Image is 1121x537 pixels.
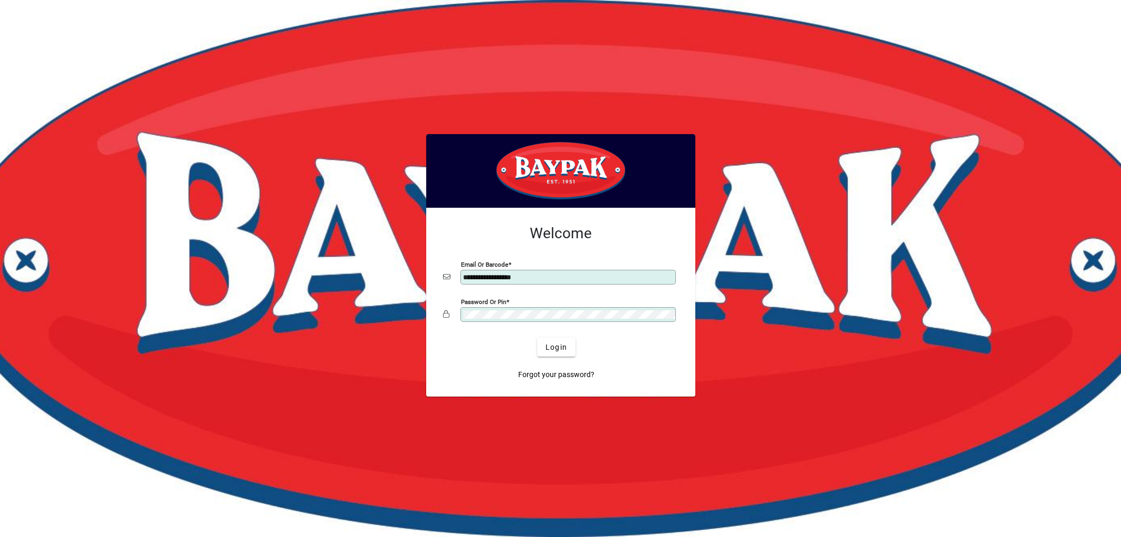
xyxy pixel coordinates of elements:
[514,365,599,384] a: Forgot your password?
[537,338,575,357] button: Login
[518,369,594,380] span: Forgot your password?
[461,298,506,306] mat-label: Password or Pin
[546,342,567,353] span: Login
[461,261,508,268] mat-label: Email or Barcode
[443,225,678,242] h2: Welcome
